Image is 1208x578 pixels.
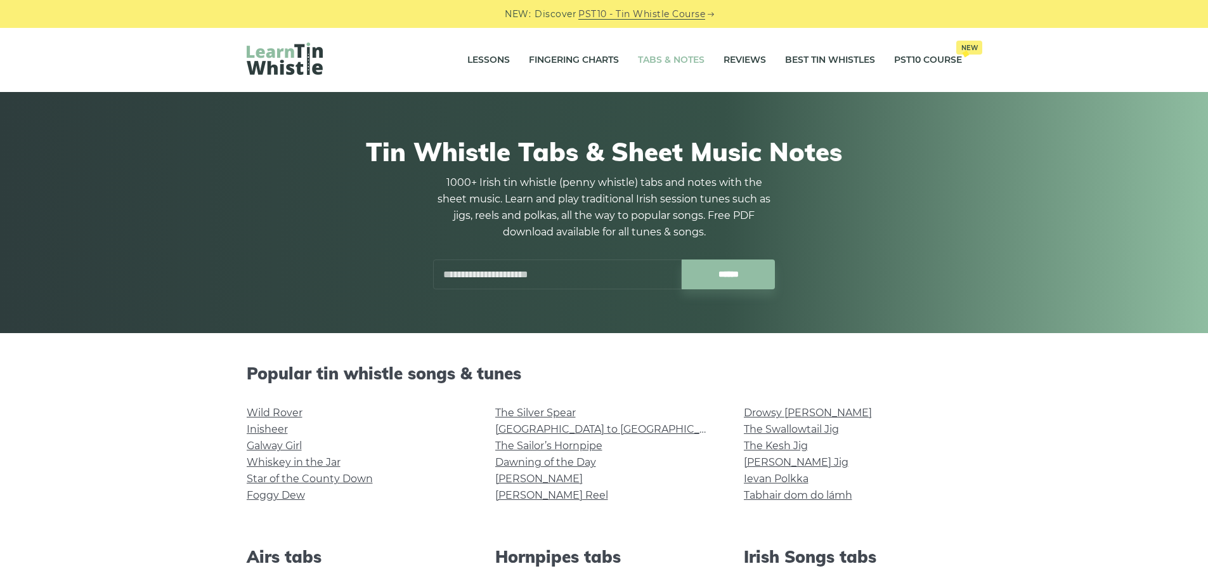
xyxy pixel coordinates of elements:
a: Reviews [724,44,766,76]
a: Best Tin Whistles [785,44,875,76]
p: 1000+ Irish tin whistle (penny whistle) tabs and notes with the sheet music. Learn and play tradi... [433,174,776,240]
h1: Tin Whistle Tabs & Sheet Music Notes [247,136,962,167]
a: Fingering Charts [529,44,619,76]
span: New [956,41,982,55]
a: The Silver Spear [495,407,576,419]
a: [GEOGRAPHIC_DATA] to [GEOGRAPHIC_DATA] [495,423,729,435]
a: Galway Girl [247,440,302,452]
img: LearnTinWhistle.com [247,43,323,75]
a: PST10 CourseNew [894,44,962,76]
a: [PERSON_NAME] Jig [744,456,848,468]
a: The Kesh Jig [744,440,808,452]
a: Tabs & Notes [638,44,705,76]
h2: Airs tabs [247,547,465,567]
a: The Swallowtail Jig [744,423,839,435]
a: Whiskey in the Jar [247,456,341,468]
a: Ievan Polkka [744,473,809,485]
a: Star of the County Down [247,473,373,485]
h2: Hornpipes tabs [495,547,713,567]
a: Foggy Dew [247,489,305,501]
a: Wild Rover [247,407,302,419]
a: Dawning of the Day [495,456,596,468]
h2: Popular tin whistle songs & tunes [247,364,962,383]
a: [PERSON_NAME] Reel [495,489,608,501]
a: [PERSON_NAME] [495,473,583,485]
a: Inisheer [247,423,288,435]
a: Drowsy [PERSON_NAME] [744,407,872,419]
a: Lessons [467,44,510,76]
a: The Sailor’s Hornpipe [495,440,602,452]
h2: Irish Songs tabs [744,547,962,567]
a: Tabhair dom do lámh [744,489,852,501]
